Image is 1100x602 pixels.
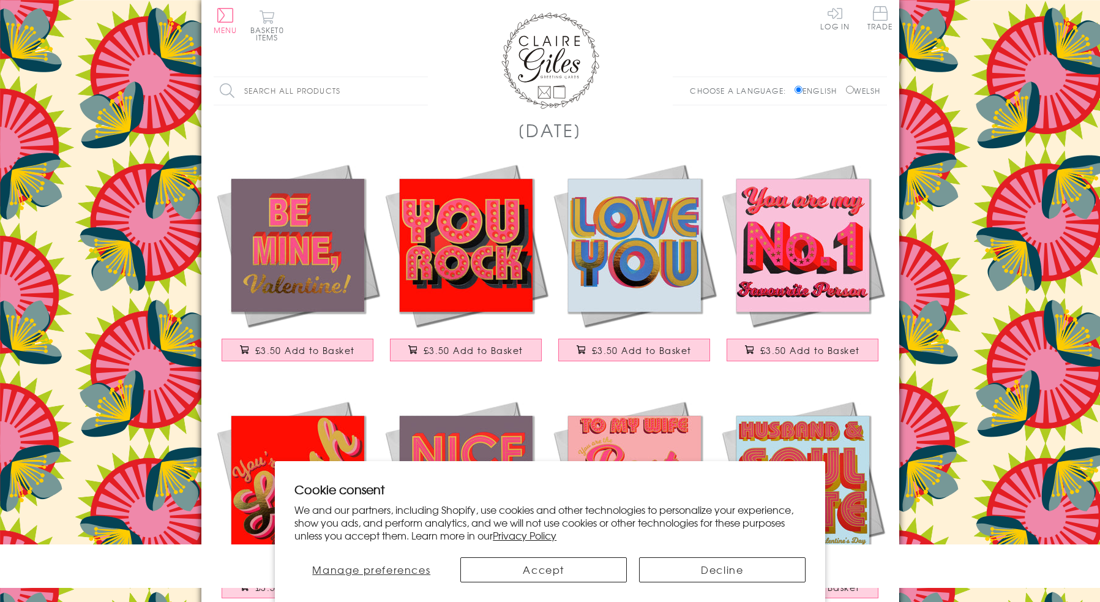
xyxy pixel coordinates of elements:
[250,10,284,41] button: Basket0 items
[214,8,238,34] button: Menu
[424,344,523,356] span: £3.50 Add to Basket
[558,339,710,361] button: £3.50 Add to Basket
[518,118,582,143] h1: [DATE]
[222,339,373,361] button: £3.50 Add to Basket
[416,77,428,105] input: Search
[727,339,878,361] button: £3.50 Add to Basket
[550,161,719,329] img: Valentine's Day Card, Love You, text foiled in shiny gold
[867,6,893,30] span: Trade
[719,398,887,566] img: Valentine's Day Card, Husband Soul Mate, text foiled in shiny gold
[795,85,843,96] label: English
[382,161,550,374] a: Valentine's Day Card, You Rock, text foiled in shiny gold £3.50 Add to Basket
[760,344,860,356] span: £3.50 Add to Basket
[690,85,792,96] p: Choose a language:
[795,86,803,94] input: English
[256,24,284,43] span: 0 items
[214,161,382,374] a: Valentine's Day Card, Be Mine, text foiled in shiny gold £3.50 Add to Basket
[550,161,719,374] a: Valentine's Day Card, Love You, text foiled in shiny gold £3.50 Add to Basket
[214,398,382,566] img: Valentine's Day Card, You're Lush, text foiled in shiny gold
[214,24,238,36] span: Menu
[719,161,887,374] a: Valentine's Day Card, No. 1, text foiled in shiny gold £3.50 Add to Basket
[390,339,542,361] button: £3.50 Add to Basket
[294,503,806,541] p: We and our partners, including Shopify, use cookies and other technologies to personalize your ex...
[294,557,448,582] button: Manage preferences
[294,481,806,498] h2: Cookie consent
[382,161,550,329] img: Valentine's Day Card, You Rock, text foiled in shiny gold
[255,344,355,356] span: £3.50 Add to Basket
[214,77,428,105] input: Search all products
[639,557,806,582] button: Decline
[501,12,599,109] img: Claire Giles Greetings Cards
[550,398,719,566] img: Valentine's Day Card, Wife the Best Thing, text foiled in shiny gold
[493,528,556,543] a: Privacy Policy
[846,86,854,94] input: Welsh
[820,6,850,30] a: Log In
[867,6,893,32] a: Trade
[846,85,881,96] label: Welsh
[719,161,887,329] img: Valentine's Day Card, No. 1, text foiled in shiny gold
[214,161,382,329] img: Valentine's Day Card, Be Mine, text foiled in shiny gold
[592,344,692,356] span: £3.50 Add to Basket
[312,562,430,577] span: Manage preferences
[460,557,627,582] button: Accept
[382,398,550,566] img: Valentine's Day Card, Nice Arse, text foiled in shiny gold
